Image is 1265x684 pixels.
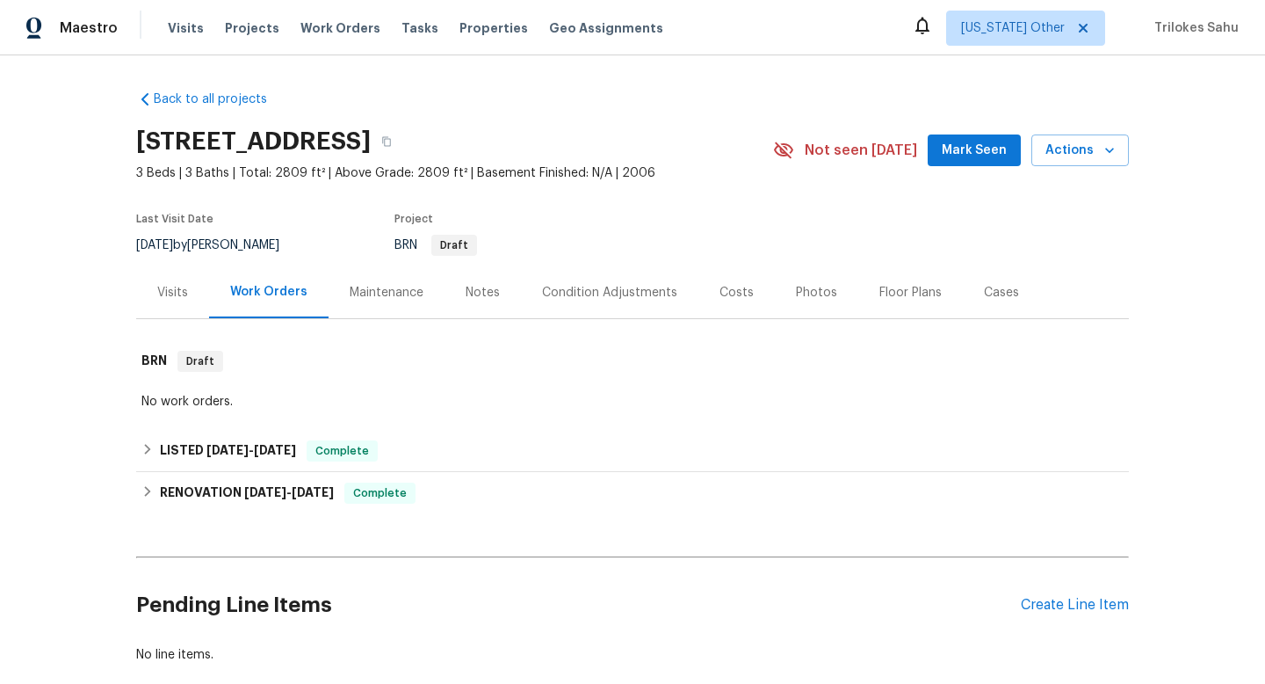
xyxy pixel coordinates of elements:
span: [US_STATE] Other [961,19,1065,37]
div: No work orders. [141,393,1124,411]
span: Actions [1045,140,1115,162]
div: No line items. [136,646,1129,664]
button: Mark Seen [928,135,1021,167]
span: Not seen [DATE] [805,142,917,159]
span: Complete [308,442,376,460]
a: Back to all projects [136,91,305,108]
span: Properties [459,19,528,37]
div: Condition Adjustments [542,284,677,302]
span: - [244,486,334,498]
span: Tasks [401,22,438,34]
h2: [STREET_ADDRESS] [136,133,371,150]
div: Maintenance [350,284,423,302]
h6: BRN [141,351,167,372]
div: Floor Plans [879,284,942,302]
div: Notes [466,284,500,302]
div: Cases [984,284,1019,302]
div: by [PERSON_NAME] [136,235,300,256]
span: Project [394,214,433,224]
span: Geo Assignments [549,19,663,37]
div: RENOVATION [DATE]-[DATE]Complete [136,472,1129,514]
button: Copy Address [371,126,402,157]
span: Last Visit Date [136,214,213,224]
span: - [206,444,296,456]
div: Costs [719,284,754,302]
span: [DATE] [206,444,249,456]
div: LISTED [DATE]-[DATE]Complete [136,430,1129,472]
span: BRN [394,239,477,251]
span: 3 Beds | 3 Baths | Total: 2809 ft² | Above Grade: 2809 ft² | Basement Finished: N/A | 2006 [136,164,773,182]
span: Projects [225,19,279,37]
span: Draft [433,240,475,251]
h6: RENOVATION [160,483,334,504]
span: Mark Seen [942,140,1007,162]
span: Complete [346,484,414,502]
span: Visits [168,19,204,37]
div: Create Line Item [1021,597,1129,614]
div: Photos [796,284,837,302]
span: Work Orders [300,19,380,37]
div: Visits [157,284,188,302]
span: [DATE] [244,486,286,498]
button: Actions [1031,135,1129,167]
span: Draft [179,353,221,370]
div: Work Orders [230,283,307,301]
span: Maestro [60,19,118,37]
span: [DATE] [254,444,296,456]
span: Trilokes Sahu [1147,19,1239,37]
span: [DATE] [136,239,173,251]
span: [DATE] [292,486,334,498]
h2: Pending Line Items [136,564,1021,646]
h6: LISTED [160,440,296,462]
div: BRN Draft [136,333,1129,389]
